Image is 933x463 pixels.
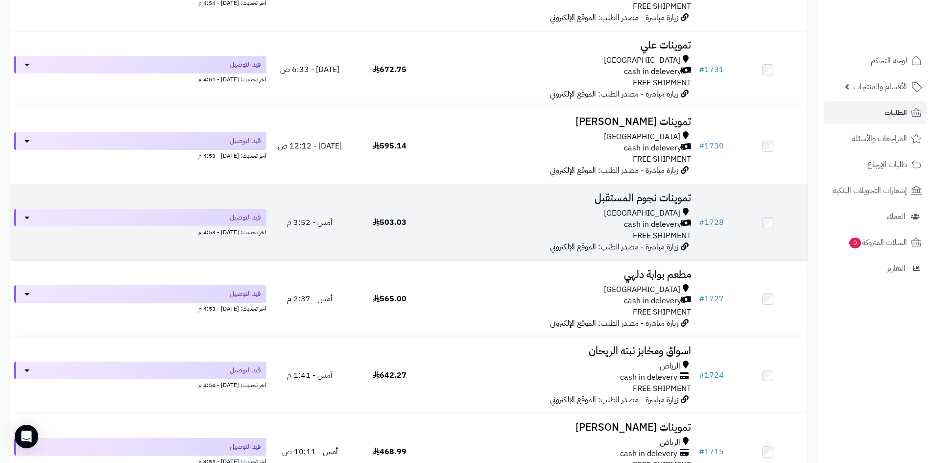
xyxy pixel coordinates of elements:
[699,369,704,381] span: #
[230,442,261,452] span: قيد التوصيل
[373,217,407,228] span: 503.03
[699,140,704,152] span: #
[699,446,724,458] a: #1715
[660,361,680,372] span: الرياض
[848,236,907,249] span: السلات المتروكة
[699,446,704,458] span: #
[230,289,261,299] span: قيد التوصيل
[824,49,927,73] a: لوحة التحكم
[699,217,704,228] span: #
[282,446,338,458] span: أمس - 10:11 ص
[604,131,680,143] span: [GEOGRAPHIC_DATA]
[699,369,724,381] a: #1724
[14,379,266,390] div: اخر تحديث: [DATE] - 4:54 م
[886,210,906,223] span: العملاء
[624,295,681,307] span: cash in delevery
[853,80,907,94] span: الأقسام والمنتجات
[699,217,724,228] a: #1728
[433,345,691,357] h3: اسواق ومخابز نبته الريحان
[373,369,407,381] span: 642.27
[867,158,907,171] span: طلبات الإرجاع
[624,143,681,154] span: cash in delevery
[550,317,678,329] span: زيارة مباشرة - مصدر الطلب: الموقع الإلكتروني
[852,132,907,146] span: المراجعات والأسئلة
[633,153,691,165] span: FREE SHIPMENT
[14,226,266,237] div: اخر تحديث: [DATE] - 4:53 م
[550,165,678,176] span: زيارة مباشرة - مصدر الطلب: الموقع الإلكتروني
[604,284,680,295] span: [GEOGRAPHIC_DATA]
[699,140,724,152] a: #1730
[433,40,691,51] h3: تموينات علي
[287,293,333,305] span: أمس - 2:37 م
[824,101,927,124] a: الطلبات
[550,88,678,100] span: زيارة مباشرة - مصدر الطلب: الموقع الإلكتروني
[550,12,678,24] span: زيارة مباشرة - مصدر الطلب: الموقع الإلكتروني
[287,217,333,228] span: أمس - 3:52 م
[230,213,261,222] span: قيد التوصيل
[15,425,38,448] div: Open Intercom Messenger
[373,140,407,152] span: 595.14
[824,205,927,228] a: العملاء
[287,369,333,381] span: أمس - 1:41 م
[14,303,266,313] div: اخر تحديث: [DATE] - 4:53 م
[660,437,680,448] span: الرياض
[14,73,266,84] div: اخر تحديث: [DATE] - 4:51 م
[278,140,342,152] span: [DATE] - 12:12 ص
[633,306,691,318] span: FREE SHIPMENT
[550,241,678,253] span: زيارة مباشرة - مصدر الطلب: الموقع الإلكتروني
[833,184,907,197] span: إشعارات التحويلات البنكية
[14,150,266,160] div: اخر تحديث: [DATE] - 4:53 م
[824,127,927,150] a: المراجعات والأسئلة
[280,64,339,75] span: [DATE] - 6:33 ص
[866,26,924,47] img: logo-2.png
[433,269,691,280] h3: مطعم بوابة دلهي
[230,366,261,375] span: قيد التوصيل
[373,446,407,458] span: 468.99
[699,64,724,75] a: #1731
[824,231,927,254] a: السلات المتروكة0
[633,0,691,12] span: FREE SHIPMENT
[433,422,691,433] h3: تموينات [PERSON_NAME]
[885,106,907,120] span: الطلبات
[633,383,691,394] span: FREE SHIPMENT
[699,293,724,305] a: #1727
[633,230,691,242] span: FREE SHIPMENT
[699,293,704,305] span: #
[871,54,907,68] span: لوحة التحكم
[550,394,678,406] span: زيارة مباشرة - مصدر الطلب: الموقع الإلكتروني
[604,208,680,219] span: [GEOGRAPHIC_DATA]
[699,64,704,75] span: #
[373,293,407,305] span: 565.00
[824,179,927,202] a: إشعارات التحويلات البنكية
[373,64,407,75] span: 672.75
[624,219,681,230] span: cash in delevery
[887,262,906,275] span: التقارير
[624,66,681,77] span: cash in delevery
[849,238,861,248] span: 0
[230,60,261,70] span: قيد التوصيل
[604,55,680,66] span: [GEOGRAPHIC_DATA]
[433,116,691,127] h3: تموينات [PERSON_NAME]
[824,153,927,176] a: طلبات الإرجاع
[620,372,677,383] span: cash in delevery
[433,193,691,204] h3: تموينات نجوم المستقبل
[633,77,691,89] span: FREE SHIPMENT
[230,136,261,146] span: قيد التوصيل
[620,448,677,460] span: cash in delevery
[824,257,927,280] a: التقارير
